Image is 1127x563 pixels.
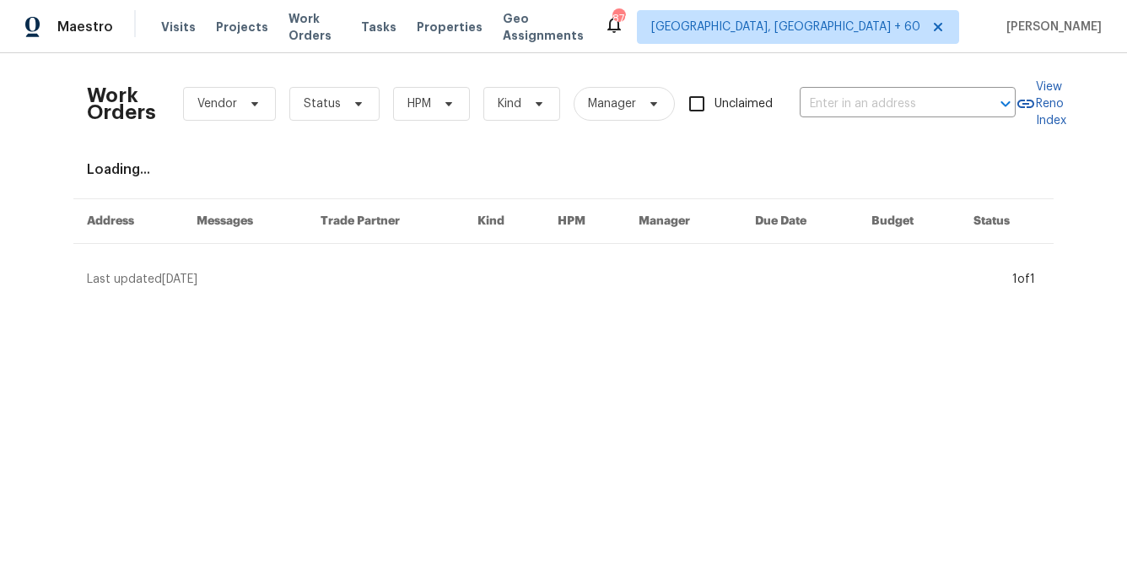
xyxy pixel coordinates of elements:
[361,21,396,33] span: Tasks
[87,271,1007,288] div: Last updated
[464,199,544,244] th: Kind
[307,199,465,244] th: Trade Partner
[216,19,268,35] span: Projects
[498,95,521,112] span: Kind
[288,10,341,44] span: Work Orders
[800,91,968,117] input: Enter in an address
[741,199,858,244] th: Due Date
[858,199,960,244] th: Budget
[87,161,1040,178] div: Loading...
[57,19,113,35] span: Maestro
[1012,271,1035,288] div: 1 of 1
[1000,19,1102,35] span: [PERSON_NAME]
[407,95,431,112] span: HPM
[183,199,307,244] th: Messages
[625,199,741,244] th: Manager
[651,19,920,35] span: [GEOGRAPHIC_DATA], [GEOGRAPHIC_DATA] + 60
[87,87,156,121] h2: Work Orders
[960,199,1054,244] th: Status
[304,95,341,112] span: Status
[588,95,636,112] span: Manager
[162,273,197,285] span: [DATE]
[73,199,183,244] th: Address
[612,10,624,27] div: 870
[994,92,1017,116] button: Open
[503,10,584,44] span: Geo Assignments
[197,95,237,112] span: Vendor
[544,199,625,244] th: HPM
[417,19,483,35] span: Properties
[161,19,196,35] span: Visits
[1016,78,1066,129] a: View Reno Index
[714,95,773,113] span: Unclaimed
